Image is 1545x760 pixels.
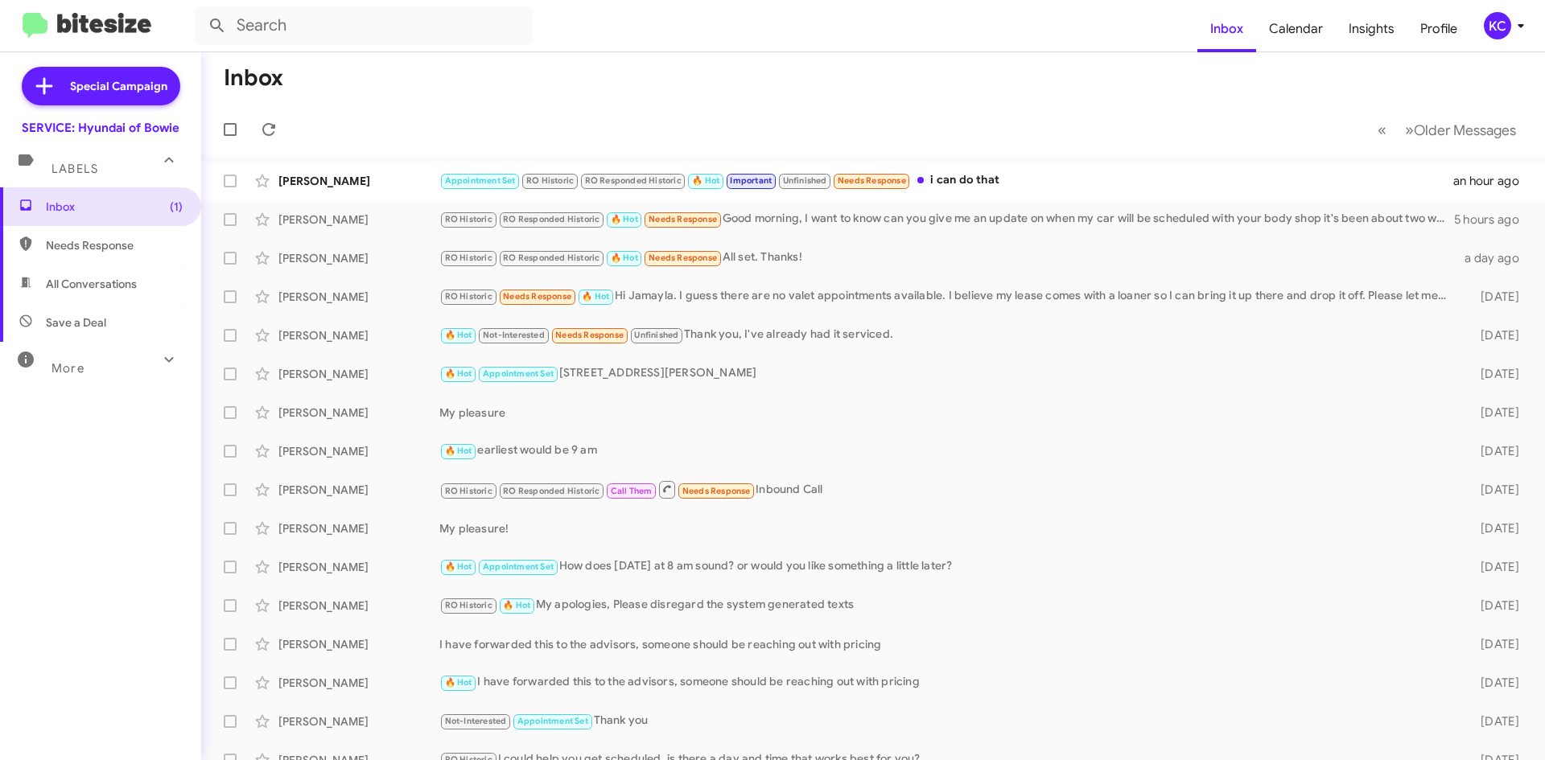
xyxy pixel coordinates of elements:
span: Needs Response [503,291,571,302]
div: SERVICE: Hyundai of Bowie [22,120,179,136]
div: [PERSON_NAME] [278,443,439,459]
div: a day ago [1455,250,1532,266]
div: [PERSON_NAME] [278,212,439,228]
div: [DATE] [1455,675,1532,691]
nav: Page navigation example [1369,113,1526,146]
div: Good morning, I want to know can you give me an update on when my car will be scheduled with your... [439,210,1454,228]
div: [DATE] [1455,482,1532,498]
input: Search [195,6,533,45]
div: [DATE] [1455,636,1532,652]
span: More [51,361,84,376]
span: Needs Response [46,237,183,253]
span: RO Historic [445,291,492,302]
div: [DATE] [1455,598,1532,614]
div: My apologies, Please disregard the system generated texts [439,596,1455,614]
span: 🔥 Hot [503,600,530,610]
span: RO Historic [526,175,574,186]
div: [PERSON_NAME] [278,289,439,305]
span: Labels [51,162,98,176]
h1: Inbox [224,65,283,91]
span: Needs Response [649,214,717,224]
span: 🔥 Hot [611,253,638,263]
a: Special Campaign [22,67,180,105]
span: All Conversations [46,276,137,292]
div: [PERSON_NAME] [278,520,439,536]
div: [STREET_ADDRESS][PERSON_NAME] [439,364,1455,383]
span: Not-Interested [483,330,545,340]
a: Insights [1336,6,1407,52]
div: Thank you [439,712,1455,730]
div: [PERSON_NAME] [278,405,439,421]
div: [PERSON_NAME] [278,713,439,729]
span: RO Responded Historic [503,214,599,224]
div: [DATE] [1455,559,1532,575]
div: I have forwarded this to the advisors, someone should be reaching out with pricing [439,636,1455,652]
div: Inbound Call [439,479,1455,499]
div: Hi Jamayla. I guess there are no valet appointments available. I believe my lease comes with a lo... [439,287,1455,306]
span: « [1378,120,1386,140]
div: [PERSON_NAME] [278,675,439,691]
span: Needs Response [682,486,751,496]
span: RO Historic [445,253,492,263]
div: How does [DATE] at 8 am sound? or would you like something a little later? [439,557,1455,576]
span: Appointment Set [483,368,554,379]
span: 🔥 Hot [445,330,472,340]
div: [DATE] [1455,366,1532,382]
div: [DATE] [1455,713,1532,729]
span: 🔥 Hot [445,561,472,572]
div: [DATE] [1455,327,1532,343]
div: [DATE] [1455,289,1532,305]
span: Needs Response [555,330,624,340]
span: RO Historic [445,600,492,610]
span: 🔥 Hot [445,368,472,379]
div: [DATE] [1455,443,1532,459]
span: Save a Deal [46,314,106,331]
span: Important [730,175,772,186]
div: KC [1484,12,1511,39]
button: KC [1470,12,1527,39]
span: Special Campaign [70,78,167,94]
div: [PERSON_NAME] [278,173,439,189]
span: Inbox [46,199,183,215]
div: earliest would be 9 am [439,442,1455,460]
span: RO Responded Historic [585,175,682,186]
div: i can do that [439,171,1453,190]
span: Appointment Set [517,716,588,726]
span: 🔥 Hot [582,291,609,302]
span: Appointment Set [483,561,554,572]
div: [PERSON_NAME] [278,636,439,652]
div: an hour ago [1453,173,1532,189]
div: [PERSON_NAME] [278,366,439,382]
span: Needs Response [838,175,906,186]
div: 5 hours ago [1454,212,1532,228]
span: RO Responded Historic [503,486,599,496]
div: [PERSON_NAME] [278,327,439,343]
a: Profile [1407,6,1470,52]
span: 🔥 Hot [692,175,719,186]
span: 🔥 Hot [445,446,472,456]
span: Not-Interested [445,716,507,726]
div: My pleasure! [439,520,1455,536]
div: [PERSON_NAME] [278,559,439,575]
a: Calendar [1256,6,1336,52]
span: (1) [170,199,183,215]
span: RO Historic [445,214,492,224]
div: [DATE] [1455,520,1532,536]
div: Thank you, I've already had it serviced. [439,326,1455,344]
div: [PERSON_NAME] [278,482,439,498]
span: Unfinished [783,175,827,186]
a: Inbox [1197,6,1256,52]
button: Previous [1368,113,1396,146]
span: RO Responded Historic [503,253,599,263]
span: Appointment Set [445,175,516,186]
span: RO Historic [445,486,492,496]
div: My pleasure [439,405,1455,421]
div: [PERSON_NAME] [278,598,439,614]
div: All set. Thanks! [439,249,1455,267]
span: Call Them [611,486,653,496]
span: 🔥 Hot [445,677,472,688]
span: 🔥 Hot [611,214,638,224]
